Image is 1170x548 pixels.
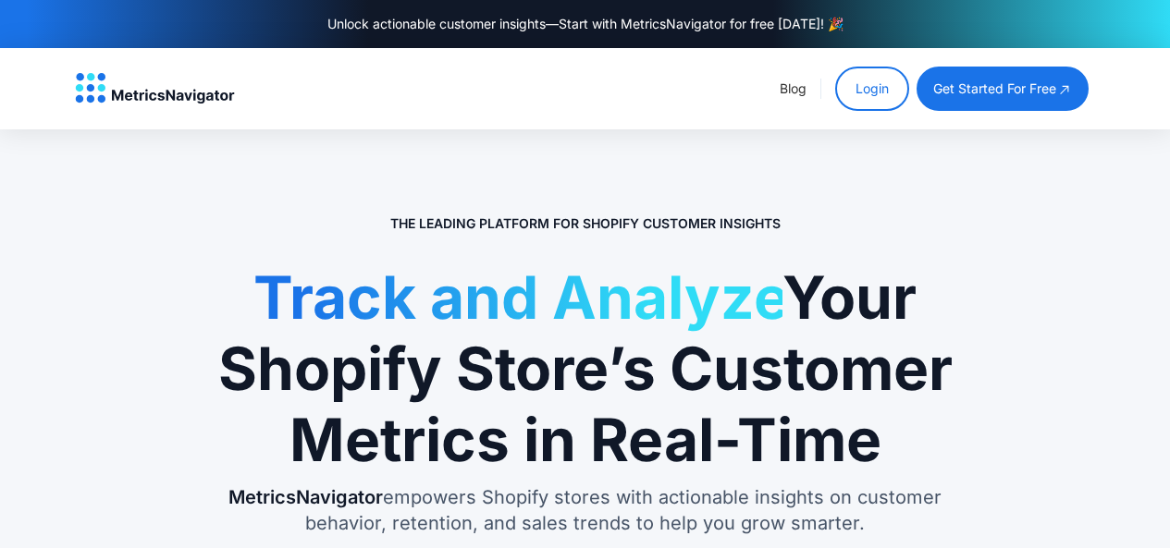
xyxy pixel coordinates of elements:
span: Track and Analyze [253,262,782,333]
div: get started for free [933,79,1056,98]
p: empowers Shopify stores with actionable insights on customer behavior, retention, and sales trend... [216,484,955,536]
span: MetricsNavigator [228,486,383,508]
div: Unlock actionable customer insights—Start with MetricsNavigator for free [DATE]! 🎉 [327,15,844,33]
a: home [75,73,235,104]
a: Login [835,67,909,111]
img: MetricsNavigator [75,73,235,104]
a: get started for free [917,67,1089,111]
h1: Your Shopify Store’s Customer Metrics in Real-Time [216,262,955,475]
p: The Leading Platform for Shopify Customer Insights [390,214,781,233]
img: open [1057,81,1072,97]
a: Blog [780,80,807,96]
